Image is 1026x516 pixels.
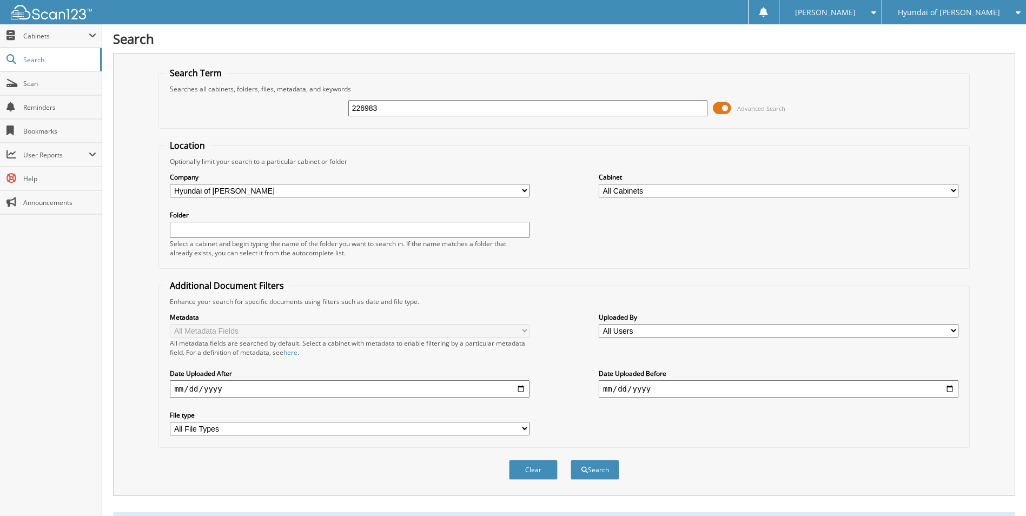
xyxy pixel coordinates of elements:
[164,157,963,166] div: Optionally limit your search to a particular cabinet or folder
[23,174,96,183] span: Help
[599,173,958,182] label: Cabinet
[23,150,89,160] span: User Reports
[898,9,1000,16] span: Hyundai of [PERSON_NAME]
[113,30,1015,48] h1: Search
[170,411,529,420] label: File type
[23,103,96,112] span: Reminders
[795,9,856,16] span: [PERSON_NAME]
[11,5,92,19] img: scan123-logo-white.svg
[170,313,529,322] label: Metadata
[23,127,96,136] span: Bookmarks
[509,460,558,480] button: Clear
[571,460,619,480] button: Search
[170,173,529,182] label: Company
[170,369,529,378] label: Date Uploaded After
[23,31,89,41] span: Cabinets
[283,348,297,357] a: here
[170,339,529,357] div: All metadata fields are searched by default. Select a cabinet with metadata to enable filtering b...
[170,210,529,220] label: Folder
[599,369,958,378] label: Date Uploaded Before
[23,198,96,207] span: Announcements
[170,380,529,398] input: start
[23,79,96,88] span: Scan
[170,239,529,257] div: Select a cabinet and begin typing the name of the folder you want to search in. If the name match...
[23,55,95,64] span: Search
[737,104,785,113] span: Advanced Search
[164,280,289,292] legend: Additional Document Filters
[164,67,227,79] legend: Search Term
[164,297,963,306] div: Enhance your search for specific documents using filters such as date and file type.
[599,380,958,398] input: end
[599,313,958,322] label: Uploaded By
[164,140,210,151] legend: Location
[164,84,963,94] div: Searches all cabinets, folders, files, metadata, and keywords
